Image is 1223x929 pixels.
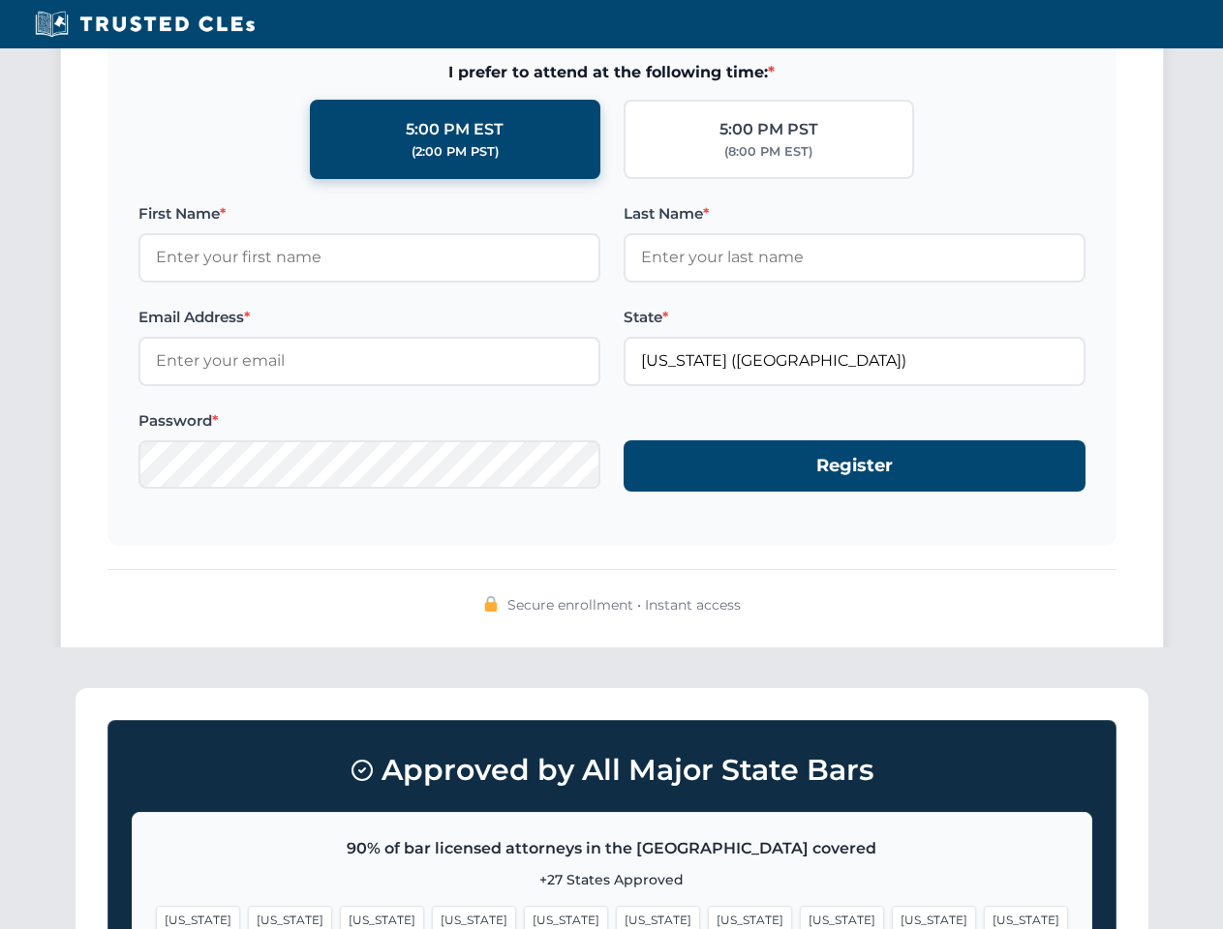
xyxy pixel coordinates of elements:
[138,409,600,433] label: Password
[132,744,1092,796] h3: Approved by All Major State Bars
[138,202,600,225] label: First Name
[412,142,499,162] div: (2:00 PM PST)
[624,202,1085,225] label: Last Name
[138,337,600,385] input: Enter your email
[624,306,1085,329] label: State
[507,594,741,615] span: Secure enrollment • Instant access
[719,117,818,142] div: 5:00 PM PST
[624,233,1085,282] input: Enter your last name
[156,836,1068,861] p: 90% of bar licensed attorneys in the [GEOGRAPHIC_DATA] covered
[156,869,1068,890] p: +27 States Approved
[406,117,504,142] div: 5:00 PM EST
[624,440,1085,492] button: Register
[138,60,1085,85] span: I prefer to attend at the following time:
[483,596,499,612] img: 🔒
[29,10,260,39] img: Trusted CLEs
[624,337,1085,385] input: Florida (FL)
[724,142,812,162] div: (8:00 PM EST)
[138,306,600,329] label: Email Address
[138,233,600,282] input: Enter your first name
